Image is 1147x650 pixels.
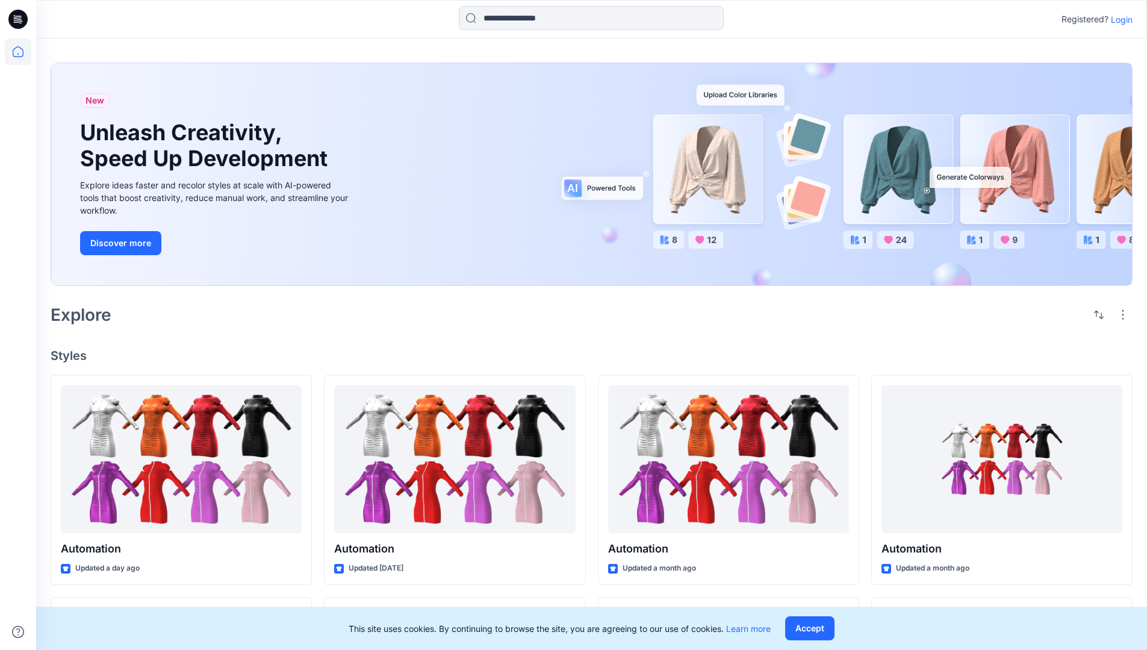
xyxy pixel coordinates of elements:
[51,348,1133,363] h4: Styles
[349,562,403,575] p: Updated [DATE]
[608,540,849,557] p: Automation
[80,231,161,255] button: Discover more
[896,562,969,575] p: Updated a month ago
[80,179,351,217] div: Explore ideas faster and recolor styles at scale with AI-powered tools that boost creativity, red...
[881,540,1122,557] p: Automation
[785,616,835,640] button: Accept
[881,385,1122,534] a: Automation
[75,562,140,575] p: Updated a day ago
[334,385,575,534] a: Automation
[61,540,302,557] p: Automation
[349,622,771,635] p: This site uses cookies. By continuing to browse the site, you are agreeing to our use of cookies.
[334,540,575,557] p: Automation
[51,305,111,324] h2: Explore
[80,231,351,255] a: Discover more
[608,385,849,534] a: Automation
[1111,13,1133,26] p: Login
[85,93,104,108] span: New
[726,624,771,634] a: Learn more
[61,385,302,534] a: Automation
[80,120,333,172] h1: Unleash Creativity, Speed Up Development
[623,562,696,575] p: Updated a month ago
[1062,12,1108,26] p: Registered?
